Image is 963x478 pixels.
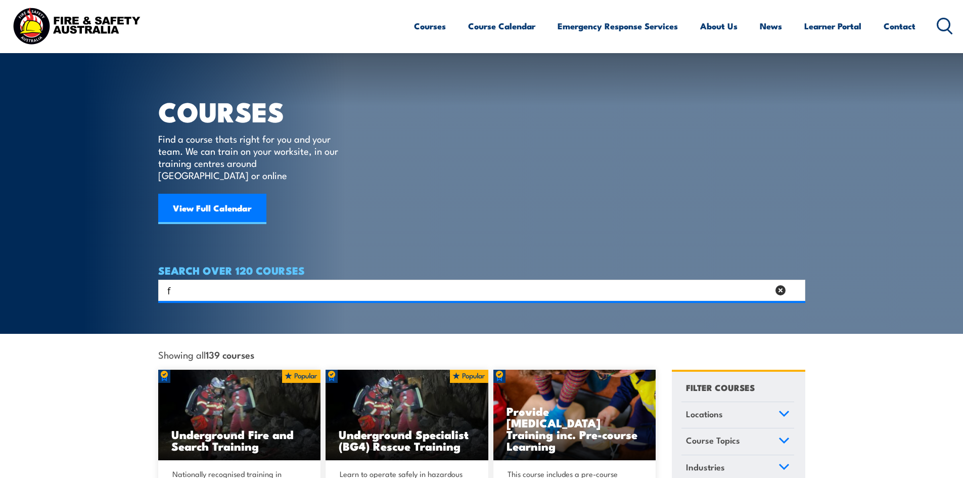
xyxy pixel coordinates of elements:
[558,13,678,39] a: Emergency Response Services
[414,13,446,39] a: Courses
[158,265,805,276] h4: SEARCH OVER 120 COURSES
[760,13,782,39] a: News
[326,370,488,461] a: Underground Specialist (BG4) Rescue Training
[686,433,740,447] span: Course Topics
[158,133,343,181] p: Find a course thats right for you and your team. We can train on your worksite, in our training c...
[158,370,321,461] a: Underground Fire and Search Training
[206,347,254,361] strong: 139 courses
[158,370,321,461] img: Underground mine rescue
[681,402,794,428] a: Locations
[167,283,769,298] input: Search input
[158,194,266,224] a: View Full Calendar
[158,99,353,123] h1: COURSES
[339,428,475,452] h3: Underground Specialist (BG4) Rescue Training
[700,13,738,39] a: About Us
[169,283,771,297] form: Search form
[507,405,643,452] h3: Provide [MEDICAL_DATA] Training inc. Pre-course Learning
[686,407,723,421] span: Locations
[468,13,535,39] a: Course Calendar
[493,370,656,461] img: Low Voltage Rescue and Provide CPR
[171,428,308,452] h3: Underground Fire and Search Training
[686,460,725,474] span: Industries
[681,428,794,455] a: Course Topics
[493,370,656,461] a: Provide [MEDICAL_DATA] Training inc. Pre-course Learning
[788,283,802,297] button: Search magnifier button
[804,13,861,39] a: Learner Portal
[686,380,755,394] h4: FILTER COURSES
[326,370,488,461] img: Underground mine rescue
[884,13,915,39] a: Contact
[158,349,254,360] span: Showing all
